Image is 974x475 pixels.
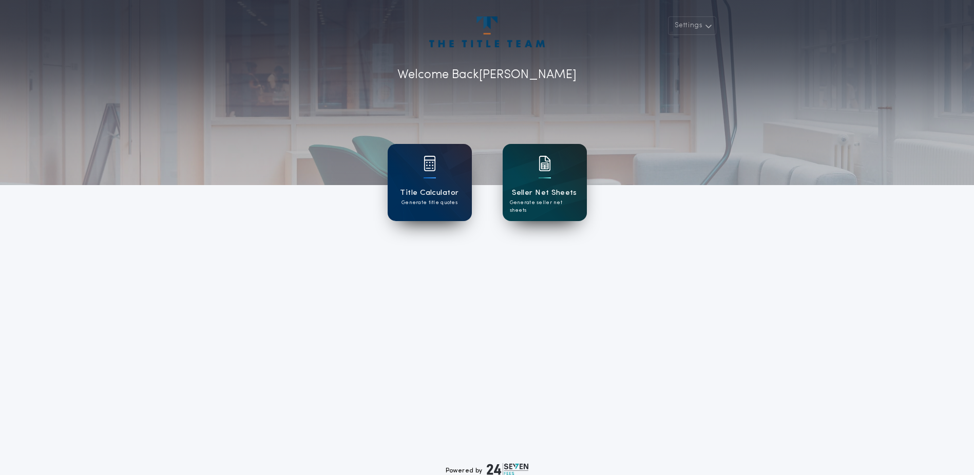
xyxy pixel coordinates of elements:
[400,187,459,199] h1: Title Calculator
[668,16,716,35] button: Settings
[388,144,472,221] a: card iconTitle CalculatorGenerate title quotes
[402,199,457,207] p: Generate title quotes
[510,199,580,214] p: Generate seller net sheets
[512,187,577,199] h1: Seller Net Sheets
[539,156,551,171] img: card icon
[503,144,587,221] a: card iconSeller Net SheetsGenerate seller net sheets
[397,66,577,84] p: Welcome Back [PERSON_NAME]
[429,16,544,47] img: account-logo
[424,156,436,171] img: card icon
